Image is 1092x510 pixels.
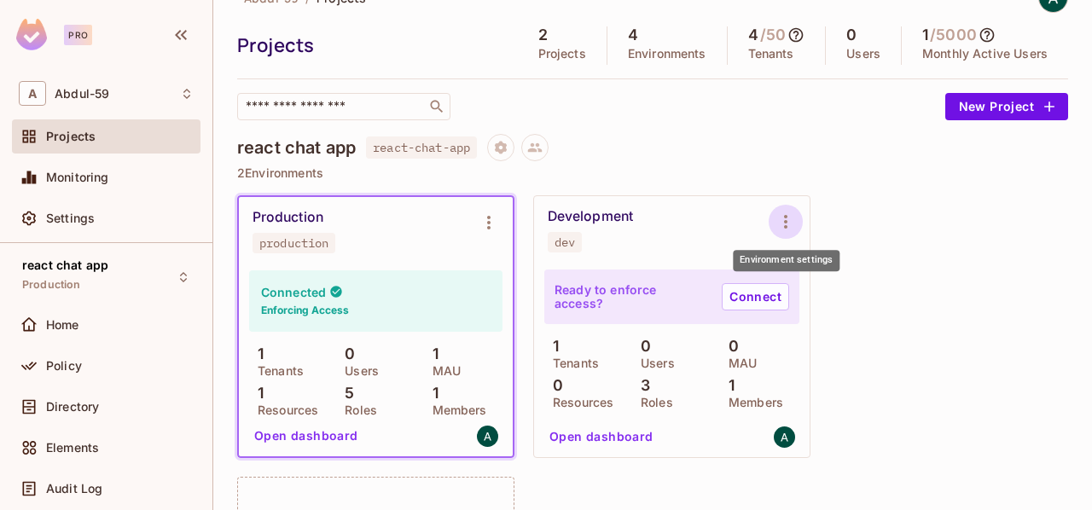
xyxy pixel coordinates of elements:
div: Pro [64,25,92,45]
button: Environment settings [472,206,506,240]
p: Environments [628,47,706,61]
p: 1 [424,345,439,362]
img: shaikhhannan729@gmail.com [477,426,498,447]
div: dev [555,235,575,249]
span: Project settings [487,142,514,159]
h5: 1 [922,26,928,43]
div: production [259,236,328,250]
span: Production [22,278,81,292]
span: Monitoring [46,171,109,184]
span: Policy [46,359,82,373]
span: Settings [46,212,95,225]
p: 1 [720,377,735,394]
p: 0 [336,345,355,362]
div: Projects [237,32,509,58]
span: Workspace: Abdul-59 [55,87,109,101]
span: react chat app [22,258,108,272]
p: Ready to enforce access? [555,283,708,310]
span: react-chat-app [366,136,477,159]
p: Tenants [249,364,304,378]
img: SReyMgAAAABJRU5ErkJggg== [16,19,47,50]
p: Roles [632,396,673,409]
span: Audit Log [46,482,102,496]
div: Production [253,209,323,226]
p: 3 [632,377,650,394]
p: Users [846,47,880,61]
div: Development [548,208,633,225]
p: Resources [544,396,613,409]
div: Environment settings [733,250,839,271]
h4: Connected [261,284,326,300]
p: Monthly Active Users [922,47,1048,61]
p: Users [336,364,379,378]
span: A [19,81,46,106]
img: shaikhhannan729@gmail.com [774,426,795,448]
p: Tenants [544,356,599,370]
p: Members [720,396,783,409]
p: 0 [632,338,651,355]
p: 1 [424,385,439,402]
p: 1 [249,385,264,402]
p: Projects [538,47,586,61]
p: 0 [544,377,563,394]
h5: / 5000 [930,26,977,43]
h5: 4 [748,26,758,43]
button: Open dashboard [247,422,365,449]
p: 0 [720,338,739,355]
p: 5 [336,385,354,402]
p: MAU [720,356,757,370]
p: 1 [249,345,264,362]
h5: 4 [628,26,638,43]
button: Environment settings [769,205,803,239]
h5: 0 [846,26,857,43]
p: 2 Environments [237,166,1068,180]
p: MAU [424,364,461,378]
p: 1 [544,338,559,355]
button: Open dashboard [543,423,660,450]
h5: / 50 [760,26,786,43]
button: New Project [945,93,1068,120]
h6: Enforcing Access [261,303,349,318]
a: Connect [722,283,789,310]
h4: react chat app [237,137,356,158]
p: Roles [336,403,377,417]
h5: 2 [538,26,548,43]
span: Elements [46,441,99,455]
span: Projects [46,130,96,143]
span: Directory [46,400,99,414]
p: Resources [249,403,318,417]
p: Users [632,356,675,370]
span: Home [46,318,79,332]
p: Members [424,403,487,417]
p: Tenants [748,47,794,61]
